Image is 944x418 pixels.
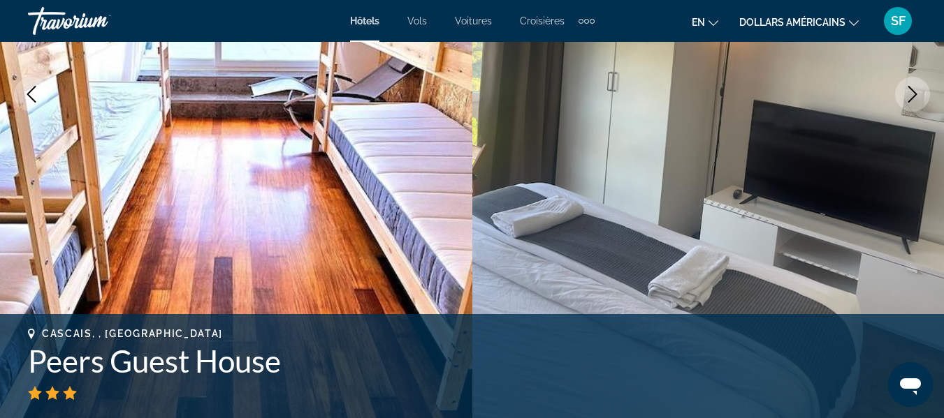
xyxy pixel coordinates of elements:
[895,77,930,112] button: Next image
[28,343,916,379] h1: Peers Guest House
[350,15,379,27] a: Hôtels
[455,15,492,27] a: Voitures
[739,12,859,32] button: Changer de devise
[579,10,595,32] button: Éléments de navigation supplémentaires
[891,13,906,28] font: SF
[520,15,565,27] a: Croisières
[888,362,933,407] iframe: Bouton de lancement de la fenêtre de messagerie
[692,12,718,32] button: Changer de langue
[880,6,916,36] button: Menu utilisateur
[407,15,427,27] a: Vols
[42,328,223,339] span: Cascais, , [GEOGRAPHIC_DATA]
[28,3,168,39] a: Travorium
[14,77,49,112] button: Previous image
[692,17,705,28] font: en
[739,17,845,28] font: dollars américains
